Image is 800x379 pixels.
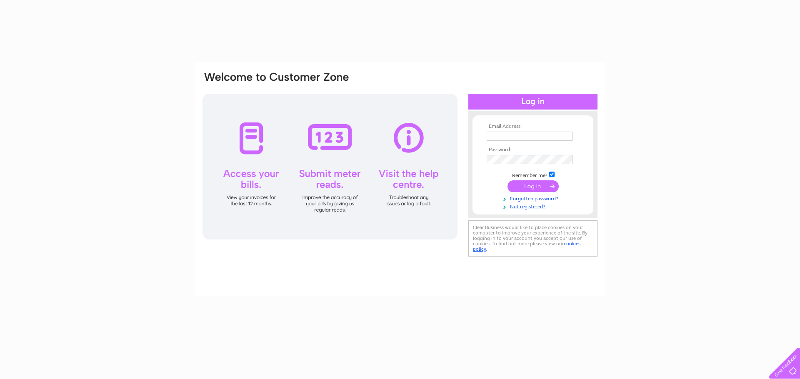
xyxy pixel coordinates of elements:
th: Password: [485,147,581,153]
td: Remember me? [485,170,581,179]
a: Forgotten password? [487,194,581,202]
a: Not registered? [487,202,581,210]
a: cookies policy [473,241,580,252]
input: Submit [507,180,559,192]
div: Clear Business would like to place cookies on your computer to improve your experience of the sit... [468,220,597,257]
th: Email Address: [485,124,581,130]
